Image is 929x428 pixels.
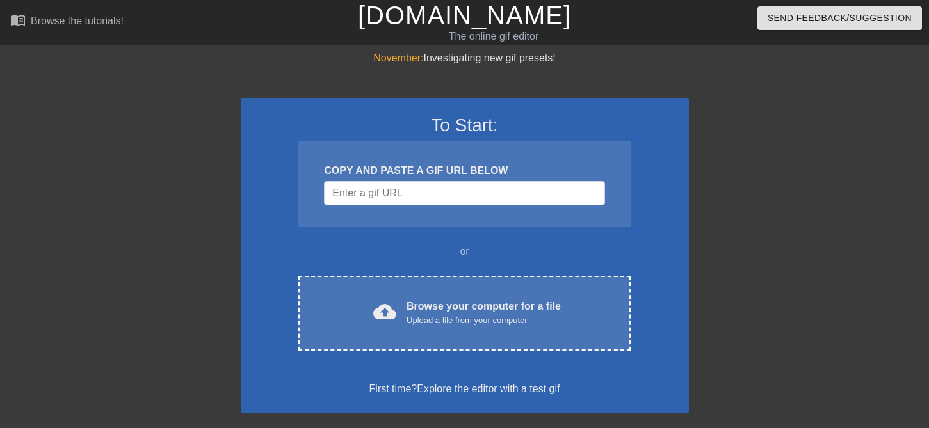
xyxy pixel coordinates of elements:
div: or [274,244,656,259]
span: cloud_upload [373,300,396,323]
div: First time? [257,381,672,397]
div: Upload a file from your computer [407,314,561,327]
div: Investigating new gif presets! [241,51,689,66]
a: Explore the editor with a test gif [417,383,560,394]
a: [DOMAIN_NAME] [358,1,571,29]
span: November: [373,52,423,63]
h3: To Start: [257,115,672,136]
span: Send Feedback/Suggestion [768,10,912,26]
div: The online gif editor [316,29,672,44]
button: Send Feedback/Suggestion [757,6,922,30]
a: Browse the tutorials! [10,12,124,32]
div: Browse your computer for a file [407,299,561,327]
div: COPY AND PASTE A GIF URL BELOW [324,163,604,178]
div: Browse the tutorials! [31,15,124,26]
input: Username [324,181,604,205]
span: menu_book [10,12,26,28]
